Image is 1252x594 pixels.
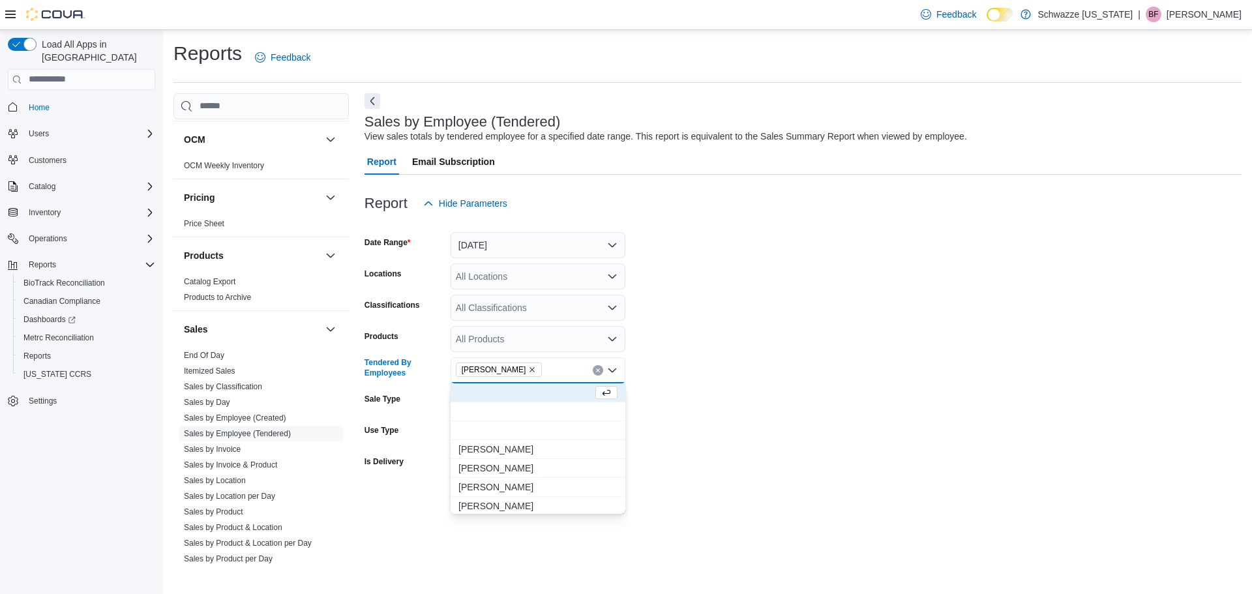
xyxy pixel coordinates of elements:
[23,257,155,273] span: Reports
[184,133,205,146] h3: OCM
[184,382,262,391] a: Sales by Classification
[458,499,618,512] span: [PERSON_NAME]
[365,237,411,248] label: Date Range
[29,260,56,270] span: Reports
[173,274,349,310] div: Products
[18,366,97,382] a: [US_STATE] CCRS
[23,153,72,168] a: Customers
[37,38,155,64] span: Load All Apps in [GEOGRAPHIC_DATA]
[13,347,160,365] button: Reports
[173,40,242,67] h1: Reports
[23,126,155,141] span: Users
[23,296,100,306] span: Canadian Compliance
[439,197,507,210] span: Hide Parameters
[23,231,72,246] button: Operations
[1167,7,1242,22] p: [PERSON_NAME]
[29,396,57,406] span: Settings
[184,292,251,303] span: Products to Archive
[1138,7,1140,22] p: |
[184,397,230,408] span: Sales by Day
[184,249,224,262] h3: Products
[18,330,155,346] span: Metrc Reconciliation
[23,333,94,343] span: Metrc Reconciliation
[18,330,99,346] a: Metrc Reconciliation
[184,191,215,204] h3: Pricing
[412,149,495,175] span: Email Subscription
[451,459,625,478] button: Aaron Rodriguez
[18,293,106,309] a: Canadian Compliance
[23,205,155,220] span: Inventory
[184,507,243,516] a: Sales by Product
[29,181,55,192] span: Catalog
[184,523,282,532] a: Sales by Product & Location
[29,128,49,139] span: Users
[23,278,105,288] span: BioTrack Reconciliation
[323,248,338,263] button: Products
[184,277,235,286] a: Catalog Export
[184,444,241,454] span: Sales by Invoice
[184,428,291,439] span: Sales by Employee (Tendered)
[13,274,160,292] button: BioTrack Reconciliation
[18,366,155,382] span: Washington CCRS
[18,312,155,327] span: Dashboards
[458,462,618,475] span: [PERSON_NAME]
[173,158,349,179] div: OCM
[607,334,618,344] button: Open list of options
[184,351,224,360] a: End Of Day
[18,275,155,291] span: BioTrack Reconciliation
[456,363,543,377] span: Danielle Wayne
[173,216,349,237] div: Pricing
[23,314,76,325] span: Dashboards
[451,232,625,258] button: [DATE]
[607,271,618,282] button: Open list of options
[184,476,246,485] a: Sales by Location
[3,391,160,410] button: Settings
[184,249,320,262] button: Products
[365,357,445,378] label: Tendered By Employees
[365,425,398,436] label: Use Type
[26,8,85,21] img: Cova
[184,475,246,486] span: Sales by Location
[184,460,277,470] span: Sales by Invoice & Product
[184,366,235,376] a: Itemized Sales
[18,275,110,291] a: BioTrack Reconciliation
[365,331,398,342] label: Products
[18,293,155,309] span: Canadian Compliance
[23,369,91,379] span: [US_STATE] CCRS
[29,233,67,244] span: Operations
[451,497,625,516] button: Abigale Duhamel
[184,323,208,336] h3: Sales
[184,554,273,564] span: Sales by Product per Day
[13,310,160,329] a: Dashboards
[1148,7,1158,22] span: BF
[916,1,981,27] a: Feedback
[3,256,160,274] button: Reports
[451,478,625,497] button: Abigail Levine
[23,179,155,194] span: Catalog
[8,93,155,445] nav: Complex example
[365,93,380,109] button: Next
[23,393,155,409] span: Settings
[23,100,55,115] a: Home
[184,293,251,302] a: Products to Archive
[607,365,618,376] button: Close list of options
[184,522,282,533] span: Sales by Product & Location
[184,161,264,170] a: OCM Weekly Inventory
[323,132,338,147] button: OCM
[3,203,160,222] button: Inventory
[23,99,155,115] span: Home
[13,329,160,347] button: Metrc Reconciliation
[3,177,160,196] button: Catalog
[458,481,618,494] span: [PERSON_NAME]
[184,160,264,171] span: OCM Weekly Inventory
[593,365,603,376] button: Clear input
[987,8,1014,22] input: Dark Mode
[184,133,320,146] button: OCM
[184,323,320,336] button: Sales
[365,114,561,130] h3: Sales by Employee (Tendered)
[1037,7,1133,22] p: Schwazze [US_STATE]
[184,381,262,392] span: Sales by Classification
[936,8,976,21] span: Feedback
[23,231,155,246] span: Operations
